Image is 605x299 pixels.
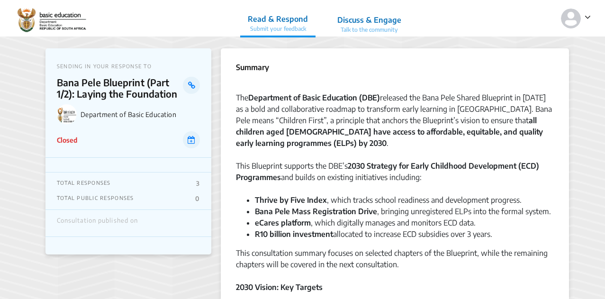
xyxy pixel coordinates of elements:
[236,161,539,182] strong: 2030 Strategy for Early Childhood Development (ECD) Programmes
[255,207,377,216] strong: Bana Pele Mass Registration Drive
[255,229,291,239] strong: R10 billion
[196,180,199,187] p: 3
[236,92,554,160] div: The released the Bana Pele Shared Blueprint in [DATE] as a bold and collaborative roadmap to tran...
[248,25,308,33] p: Submit your feedback
[293,229,333,239] strong: investment
[255,217,554,228] li: , which digitally manages and monitors ECD data.
[236,282,323,292] strong: 2030 Vision: Key Targets
[81,110,200,118] p: Department of Basic Education
[57,217,138,229] div: Consultation published on
[255,206,554,217] li: , bringing unregistered ELPs into the formal system.
[57,135,77,145] p: Closed
[337,26,401,34] p: Talk to the community
[57,77,183,100] p: Bana Pele Blueprint (Part 1/2): Laying the Foundation
[255,218,311,227] strong: eCares platform
[337,14,401,26] p: Discuss & Engage
[255,195,327,205] strong: Thrive by Five Index
[255,228,554,240] li: allocated to increase ECD subsidies over 3 years.
[236,116,543,148] strong: all children aged [DEMOGRAPHIC_DATA] have access to affordable, equitable, and quality early lear...
[236,247,554,281] div: This consultation summary focuses on selected chapters of the Blueprint, while the remaining chap...
[248,13,308,25] p: Read & Respond
[57,63,200,69] p: SENDING IN YOUR RESPONSE TO
[236,160,554,194] div: This Blueprint supports the DBE’s and builds on existing initiatives including:
[195,195,199,202] p: 0
[236,62,269,73] p: Summary
[561,9,581,28] img: person-default.svg
[57,180,111,187] p: TOTAL RESPONSES
[14,4,89,33] img: dd3pie1mb9brh0krhk3z0xmyy6e5
[248,93,380,102] strong: Department of Basic Education (DBE)
[57,104,77,124] img: Department of Basic Education logo
[255,194,554,206] li: , which tracks school readiness and development progress.
[57,195,134,202] p: TOTAL PUBLIC RESPONSES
